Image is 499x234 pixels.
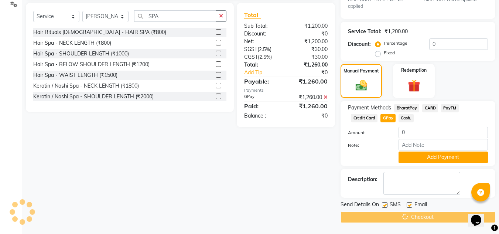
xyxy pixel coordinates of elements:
div: Hair Spa - SHOULDER LENGTH (₹1000) [33,50,129,58]
span: Send Details On [341,201,379,210]
div: Description: [348,176,377,183]
a: Add Tip [239,69,294,77]
input: Amount [399,127,488,138]
label: Fixed [384,50,395,56]
span: Cash. [399,114,414,122]
div: Payments [244,87,328,94]
span: CGST [244,54,258,60]
div: ₹0 [286,112,333,120]
div: Hair Spa - BELOW SHOULDER LENGTH (₹1200) [33,61,150,68]
div: Hair Spa - WAIST LENGTH (₹1500) [33,71,117,79]
div: Balance : [239,112,286,120]
button: Add Payment [399,152,488,163]
div: Total: [239,61,286,69]
div: ₹30.00 [286,53,333,61]
div: ₹1,200.00 [286,22,333,30]
div: ₹1,260.00 [286,77,333,86]
span: Credit Card [351,114,377,122]
label: Redemption [401,67,427,74]
div: Hair Spa - NECK LENGTH (₹800) [33,39,111,47]
div: Payable: [239,77,286,86]
div: Keratin / Nashi Spa - SHOULDER LENGTH (₹2000) [33,93,154,101]
div: Hair Rituals [DEMOGRAPHIC_DATA] - HAIR SPA (₹800) [33,28,166,36]
div: ₹0 [294,69,334,77]
label: Percentage [384,40,407,47]
div: ₹1,260.00 [286,94,333,101]
div: Discount: [239,30,286,38]
span: CARD [422,104,438,112]
div: ₹1,200.00 [384,28,408,35]
div: Service Total: [348,28,382,35]
span: BharatPay [394,104,419,112]
div: Keratin / Nashi Spa - NECK LENGTH (₹1800) [33,82,139,90]
div: ( ) [239,45,286,53]
div: Net: [239,38,286,45]
div: ₹1,260.00 [286,102,333,111]
span: Total [244,11,261,19]
input: Search or Scan [134,10,216,22]
img: _cash.svg [352,79,371,92]
span: SGST [244,46,257,52]
span: SMS [390,201,401,210]
label: Amount: [342,129,393,136]
span: Payment Methods [348,104,391,112]
div: Discount: [348,40,371,48]
label: Manual Payment [344,68,379,74]
div: ₹30.00 [286,45,333,53]
div: ₹1,200.00 [286,38,333,45]
iframe: chat widget [468,204,492,227]
div: ₹0 [286,30,333,38]
label: Note: [342,142,393,149]
span: PayTM [441,104,459,112]
div: ( ) [239,53,286,61]
input: Add Note [399,139,488,150]
div: Paid: [239,102,286,111]
span: Email [414,201,427,210]
div: GPay [239,94,286,101]
div: ₹1,260.00 [286,61,333,69]
span: 2.5% [259,46,270,52]
span: GPay [380,114,396,122]
img: _gift.svg [404,78,424,93]
span: 2.5% [259,54,270,60]
div: Sub Total: [239,22,286,30]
